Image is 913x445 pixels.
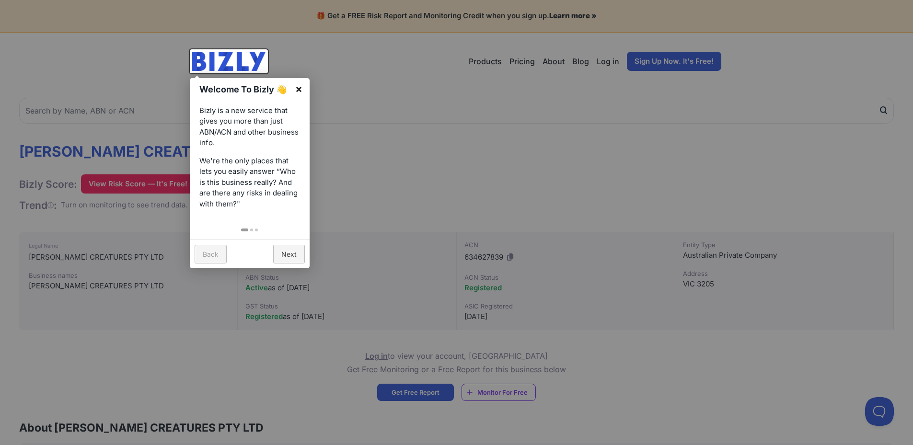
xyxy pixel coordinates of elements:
a: Back [195,245,227,263]
h1: Welcome To Bizly 👋 [199,83,290,96]
a: × [288,78,310,100]
p: Bizly is a new service that gives you more than just ABN/ACN and other business info. [199,105,300,148]
a: Next [273,245,305,263]
p: We're the only places that lets you easily answer “Who is this business really? And are there any... [199,156,300,210]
